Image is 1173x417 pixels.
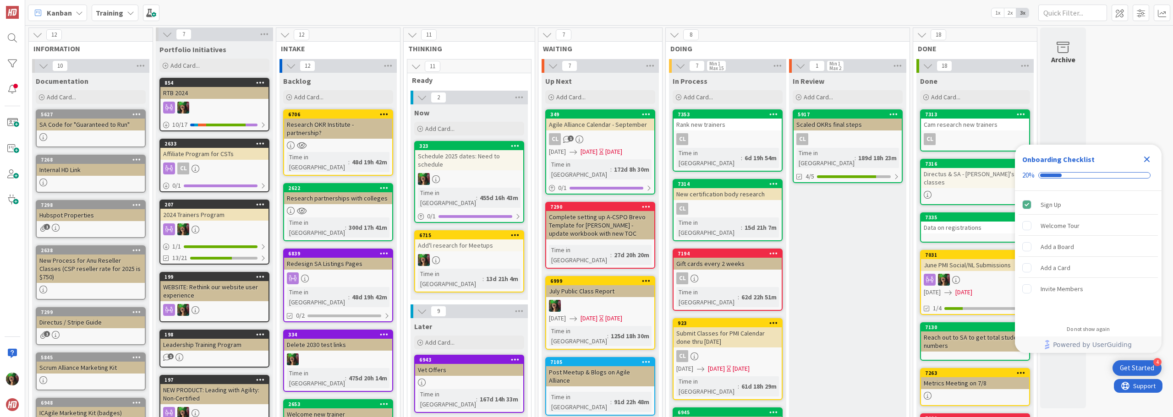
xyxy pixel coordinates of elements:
a: 7031June PMI Social/NL SubmissionsSL[DATE][DATE]1/4 [920,250,1030,315]
span: Support [19,1,42,12]
div: CL [160,162,269,174]
div: Rank new trainers [674,119,782,130]
div: 7314 [678,181,782,187]
span: 13/21 [172,253,187,263]
div: 7105Post Meetup & Blogs on Agile Alliance [546,358,654,386]
div: 5845 [41,354,145,361]
div: Welcome Tour [1041,220,1080,231]
a: 6839Redesign SA Listings PagesTime in [GEOGRAPHIC_DATA]:48d 19h 42m0/2 [283,249,393,322]
div: 6943 [419,357,523,363]
div: Time in [GEOGRAPHIC_DATA] [549,245,610,265]
span: : [741,222,742,233]
div: 27d 20h 20m [612,250,652,260]
div: Time in [GEOGRAPHIC_DATA] [549,159,610,179]
a: 7299Directus / Stripe Guide [36,307,146,345]
div: 7353Rank new trainers [674,110,782,130]
div: CL [674,133,782,145]
div: 475d 20h 14m [346,373,389,383]
div: 2633 [164,141,269,147]
div: 5917 [798,111,902,118]
span: : [855,153,856,163]
div: 2638 [37,246,145,255]
div: 854 [164,80,269,86]
div: 5845 [37,353,145,362]
a: 5845Scrum Alliance Marketing Kit [36,352,146,390]
div: 7353 [678,111,782,118]
div: 7031 [925,252,1029,258]
div: Add a Board is incomplete. [1019,237,1158,257]
div: 455d 16h 43m [477,193,521,203]
a: 7316Directus & SA - [PERSON_NAME]'s classes [920,159,1030,205]
span: : [610,164,612,174]
div: 7313Cam research new trainers [921,110,1029,130]
div: 2622 [288,185,392,191]
div: Welcome Tour is incomplete. [1019,216,1158,236]
div: SL [415,173,523,185]
div: Checklist items [1015,191,1162,320]
img: SL [549,300,561,312]
div: WEBSITE: Rethink our website user experience [160,281,269,301]
div: Schedule 2025 dates: Need to schedule [415,150,523,170]
div: CL [794,133,902,145]
div: Checklist Container [1015,145,1162,353]
div: Time in [GEOGRAPHIC_DATA] [418,188,476,208]
div: 923 [674,319,782,327]
div: SL [284,353,392,365]
div: Hubspot Properties [37,209,145,221]
div: 2622 [284,184,392,192]
span: 10 / 17 [172,120,187,130]
div: SL [160,102,269,114]
div: 7313 [925,111,1029,118]
a: 323Schedule 2025 dates: Need to scheduleSLTime in [GEOGRAPHIC_DATA]:455d 16h 43m0/1 [414,141,524,223]
span: : [345,373,346,383]
div: 207 [164,201,269,208]
span: Add Card... [556,93,586,101]
div: 349 [546,110,654,119]
span: Add Card... [931,93,960,101]
span: Add Card... [425,125,455,133]
span: 1 / 1 [172,242,181,251]
a: 6943Vet OffersTime in [GEOGRAPHIC_DATA]:167d 14h 33m [414,355,524,413]
div: Affiliate Program for CSTs [160,148,269,160]
div: 349Agile Alliance Calendar - September [546,110,654,130]
div: 854 [160,79,269,87]
div: [DATE] [605,147,622,157]
div: Internal HD Link [37,164,145,176]
div: Invite Members [1041,283,1083,294]
div: SL [415,254,523,266]
div: 6715Add'l research for Meetups [415,231,523,251]
div: 6839 [284,249,392,258]
div: Time in [GEOGRAPHIC_DATA] [676,148,741,168]
div: 7299 [37,308,145,316]
div: 62d 22h 51m [739,292,779,302]
div: 7316Directus & SA - [PERSON_NAME]'s classes [921,160,1029,188]
div: CL [924,133,936,145]
div: 6715 [419,232,523,238]
div: 2638New Process for Anu Reseller Classes (CSP reseller rate for 2025 is $750) [37,246,145,283]
div: 7335 [925,214,1029,221]
div: 7130 [921,323,1029,331]
span: : [345,222,346,233]
div: 7314New certification body research [674,180,782,200]
div: 5627 [41,111,145,118]
div: Invite Members is incomplete. [1019,279,1158,299]
div: New Process for Anu Reseller Classes (CSP reseller rate for 2025 is $750) [37,255,145,283]
div: Directus & SA - [PERSON_NAME]'s classes [921,168,1029,188]
div: Complete setting up A-CSPO Brevo Template for [PERSON_NAME] - update workbook with new TOC [546,211,654,239]
div: 300d 17h 41m [346,222,389,233]
a: 7313Cam research new trainersCL [920,109,1030,152]
a: 7335Data on registrations [920,212,1030,243]
div: 6d 19h 54m [742,153,779,163]
span: 1 [568,135,574,141]
div: CL [549,133,561,145]
div: CL [676,272,688,284]
div: 125d 18h 30m [608,331,652,341]
div: CL [921,133,1029,145]
span: 0 / 1 [427,211,436,221]
div: [DATE] [605,314,622,323]
a: 7263Metrics Meeting on 7/8 [920,368,1030,406]
div: CL [676,203,688,215]
div: 6706 [288,111,392,118]
span: 0 / 1 [172,181,181,190]
div: Add a Board [1041,241,1074,252]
